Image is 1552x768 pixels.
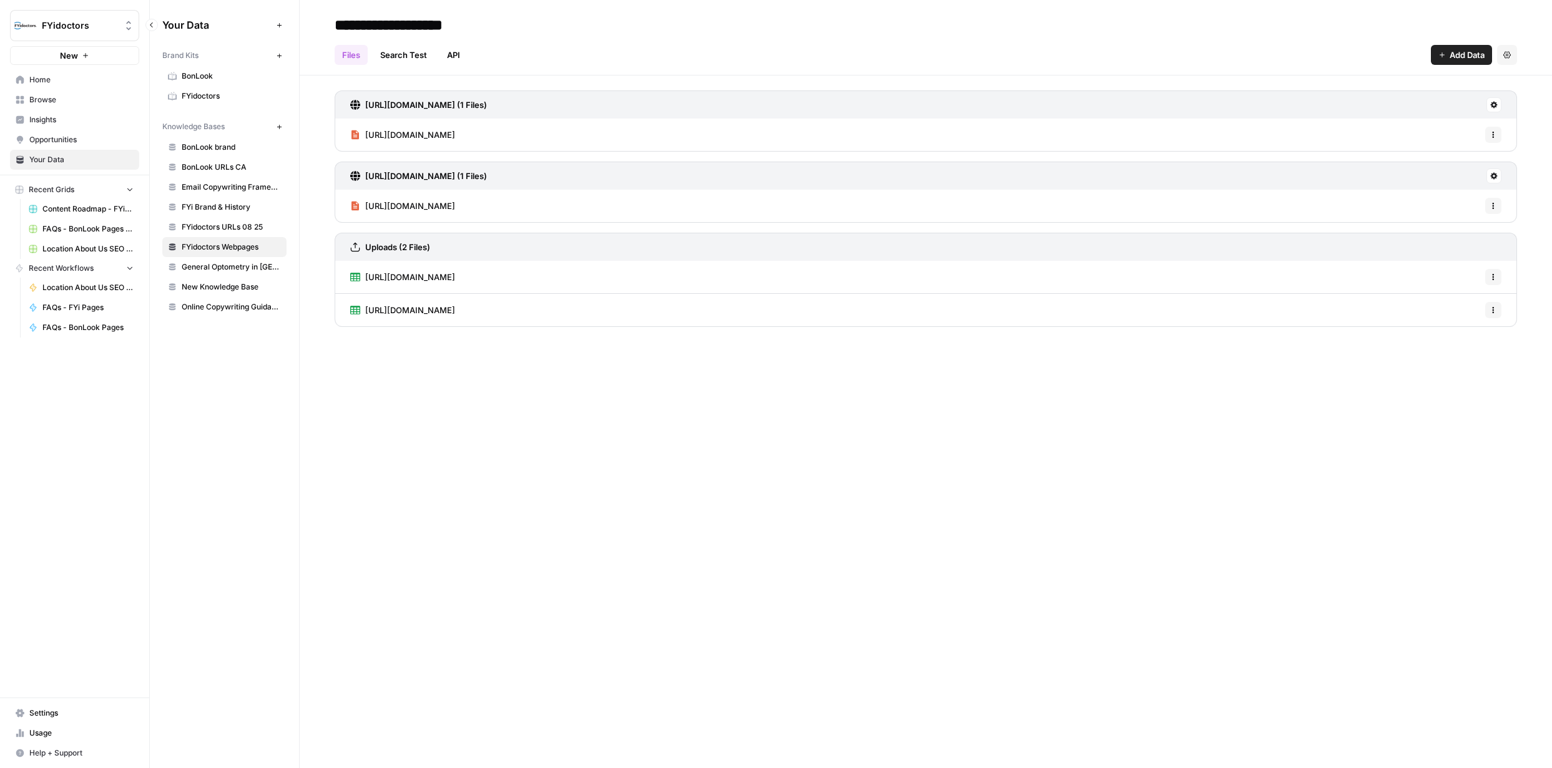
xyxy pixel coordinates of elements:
[23,278,139,298] a: Location About Us SEO Optimized Copy
[162,297,287,317] a: Online Copywriting Guidance
[29,184,74,195] span: Recent Grids
[10,180,139,199] button: Recent Grids
[182,142,281,153] span: BonLook brand
[10,723,139,743] a: Usage
[162,137,287,157] a: BonLook brand
[365,129,455,141] span: [URL][DOMAIN_NAME]
[1431,45,1492,65] button: Add Data
[23,298,139,318] a: FAQs - FYi Pages
[182,281,281,293] span: New Knowledge Base
[365,241,430,253] h3: Uploads (2 Files)
[182,301,281,313] span: Online Copywriting Guidance
[365,271,455,283] span: [URL][DOMAIN_NAME]
[42,282,134,293] span: Location About Us SEO Optimized Copy
[182,162,281,173] span: BonLook URLs CA
[162,257,287,277] a: General Optometry in [GEOGRAPHIC_DATA]
[10,70,139,90] a: Home
[162,121,225,132] span: Knowledge Bases
[162,217,287,237] a: FYidoctors URLs 08 25
[365,99,487,111] h3: [URL][DOMAIN_NAME] (1 Files)
[10,130,139,150] a: Opportunities
[162,177,287,197] a: Email Copywriting Framework
[10,259,139,278] button: Recent Workflows
[23,199,139,219] a: Content Roadmap - FYidoctors
[162,50,199,61] span: Brand Kits
[365,200,455,212] span: [URL][DOMAIN_NAME]
[182,182,281,193] span: Email Copywriting Framework
[162,157,287,177] a: BonLook URLs CA
[29,74,134,85] span: Home
[23,239,139,259] a: Location About Us SEO Optimized - Visique Translation
[350,190,455,222] a: [URL][DOMAIN_NAME]
[10,110,139,130] a: Insights
[182,261,281,273] span: General Optometry in [GEOGRAPHIC_DATA]
[162,197,287,217] a: FYi Brand & History
[29,263,94,274] span: Recent Workflows
[29,727,134,739] span: Usage
[10,703,139,723] a: Settings
[42,19,117,32] span: FYidoctors
[373,45,435,65] a: Search Test
[29,707,134,719] span: Settings
[10,743,139,763] button: Help + Support
[10,90,139,110] a: Browse
[162,277,287,297] a: New Knowledge Base
[350,233,430,261] a: Uploads (2 Files)
[23,219,139,239] a: FAQs - BonLook Pages Grid
[60,49,78,62] span: New
[42,243,134,255] span: Location About Us SEO Optimized - Visique Translation
[335,45,368,65] a: Files
[350,119,455,151] a: [URL][DOMAIN_NAME]
[365,304,455,316] span: [URL][DOMAIN_NAME]
[182,202,281,213] span: FYi Brand & History
[182,90,281,102] span: FYidoctors
[182,221,281,233] span: FYidoctors URLs 08 25
[350,162,487,190] a: [URL][DOMAIN_NAME] (1 Files)
[14,14,37,37] img: FYidoctors Logo
[162,237,287,257] a: FYidoctors Webpages
[29,134,134,145] span: Opportunities
[42,223,134,235] span: FAQs - BonLook Pages Grid
[23,318,139,338] a: FAQs - BonLook Pages
[350,261,455,293] a: [URL][DOMAIN_NAME]
[42,203,134,215] span: Content Roadmap - FYidoctors
[182,241,281,253] span: FYidoctors Webpages
[42,302,134,313] span: FAQs - FYi Pages
[1450,49,1485,61] span: Add Data
[29,114,134,125] span: Insights
[29,747,134,759] span: Help + Support
[350,294,455,326] a: [URL][DOMAIN_NAME]
[42,322,134,333] span: FAQs - BonLook Pages
[440,45,468,65] a: API
[162,66,287,86] a: BonLook
[365,170,487,182] h3: [URL][DOMAIN_NAME] (1 Files)
[162,86,287,106] a: FYidoctors
[10,46,139,65] button: New
[10,150,139,170] a: Your Data
[350,91,487,119] a: [URL][DOMAIN_NAME] (1 Files)
[10,10,139,41] button: Workspace: FYidoctors
[29,94,134,105] span: Browse
[182,70,281,82] span: BonLook
[162,17,272,32] span: Your Data
[29,154,134,165] span: Your Data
